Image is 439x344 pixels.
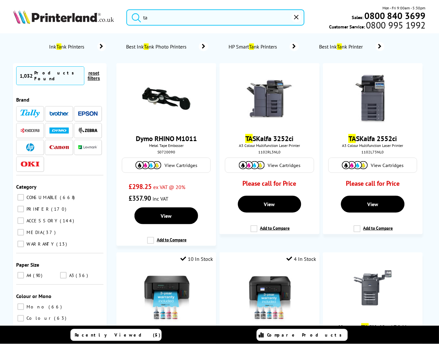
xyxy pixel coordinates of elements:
[16,183,37,190] span: Category
[16,96,29,103] span: Brand
[332,161,414,169] a: View Cartridges
[348,74,397,123] img: TASKalfa%202552ci%20-%20front%20-%20small.jpg
[267,332,346,338] span: Compare Products
[78,145,98,149] img: Lexmark
[56,241,69,247] span: 13
[54,316,68,321] span: 63
[165,162,197,168] span: View Cartridges
[75,332,161,338] span: Recently Viewed (5)
[245,134,294,143] a: TASKalfa 3252ci
[326,143,420,148] span: A3 Colour Multifunction Laser Printer
[367,201,378,207] span: View
[125,42,209,51] a: Best InkTank Photo Printers
[16,261,39,268] span: Paper Size
[70,329,162,341] a: Recently Viewed (5)
[144,43,149,50] mark: Ta
[245,134,253,143] mark: TA
[264,201,275,207] span: View
[33,272,44,278] span: 90
[129,183,152,191] span: £298.25
[25,272,32,278] span: A4
[17,304,24,310] input: Mono 66
[17,194,24,201] input: CONSUMABLE 668
[125,43,189,50] span: Best Ink nk Photo Printers
[348,134,356,143] mark: TA
[13,10,118,25] a: Printerland Logo
[48,43,88,50] span: Ink nk Printers
[245,273,294,322] img: brother-dcp-t780dw-front-warranty-usp-small.jpg
[161,213,172,219] span: View
[229,161,310,169] a: View Cartridges
[147,237,187,249] label: Add to Compare
[348,134,397,143] a: TASKalfa 2552ci
[60,218,76,224] span: 144
[78,127,98,134] img: Zebra
[25,241,56,247] span: WARRANTY
[382,5,426,11] span: Mon - Fri 9:00am - 5:30pm
[125,161,207,169] a: View Cartridges
[17,272,24,279] input: A4 90
[17,241,24,247] input: WARRANTY 13
[43,229,57,235] span: 37
[25,218,59,224] span: ACCESSORY
[224,150,315,154] div: 1102RL3NL0
[142,74,191,123] img: dymo-m1011-front-small.jpg
[228,43,280,50] span: HP Smart nk Printers
[318,42,385,51] a: Best InkTank Printer
[68,272,75,278] span: A3
[371,162,404,168] span: View Cartridges
[142,273,191,322] img: brother-dcp-t580dw-front-warranty-usp-small.jpg
[251,225,290,238] label: Add to Compare
[228,42,299,51] a: HP SmartTank Printers
[20,161,40,167] img: OKI
[17,229,24,236] input: MEDIA 37
[238,196,302,213] a: View
[365,22,426,28] span: 0800 995 1992
[287,256,316,262] div: 4 In Stock
[337,43,342,50] mark: Ta
[136,134,197,143] a: Dymo RHINO M1011
[25,206,50,212] span: PRINTER
[49,128,69,134] img: Dymo
[363,13,426,19] a: 0800 840 3699
[134,207,198,224] a: View
[25,229,42,235] span: MEDIA
[25,316,53,321] span: Colour
[245,74,294,123] img: TASKalfa%203252ci%20-%20front%20-%20small.jpg
[341,196,405,213] a: View
[60,194,76,200] span: 668
[76,272,90,278] span: 36
[126,9,305,26] input: Search product or brand
[49,145,69,150] img: Canon
[328,150,418,154] div: 1102L73NL0
[336,179,411,191] div: Please call for Price
[180,256,213,262] div: 10 In Stock
[51,206,68,212] span: 170
[20,72,33,79] span: 1,032
[17,315,24,322] input: Colour 63
[249,43,254,50] mark: Ta
[34,70,81,82] div: Products Found
[135,161,161,169] img: Cartridges
[352,14,363,20] span: Sales:
[361,323,369,332] mark: TA
[153,195,169,202] span: inc VAT
[154,184,186,190] span: ex VAT @ 20%
[339,323,407,332] a: KyoceraTASKalfa 6501i
[13,10,114,24] img: Printerland Logo
[48,42,106,51] a: InkTank Printers
[129,194,151,203] span: £357.90
[121,150,212,154] div: S0720090
[318,43,366,50] span: Best Ink nk Printer
[20,110,40,117] img: Tally
[48,304,63,310] span: 66
[16,293,51,299] span: Colour or Mono
[257,329,348,341] a: Compare Products
[20,128,40,133] img: Kyocera
[268,162,301,168] span: View Cartridges
[49,111,69,116] img: Brother
[78,111,98,116] img: Epson
[348,264,397,312] img: Kyocera-TASKalfa-6501i-Front-Small.jpg
[354,225,393,238] label: Add to Compare
[17,206,24,212] input: PRINTER 170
